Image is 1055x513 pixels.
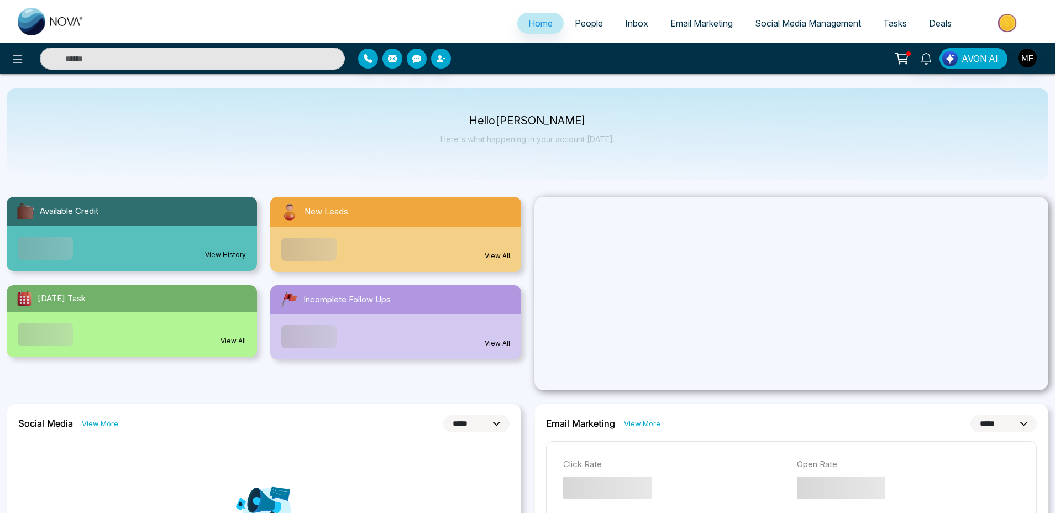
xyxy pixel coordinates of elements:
[303,294,391,306] span: Incomplete Follow Ups
[38,292,86,305] span: [DATE] Task
[614,13,659,34] a: Inbox
[18,8,84,35] img: Nova CRM Logo
[883,18,907,29] span: Tasks
[968,11,1048,35] img: Market-place.gif
[659,13,744,34] a: Email Marketing
[575,18,603,29] span: People
[755,18,861,29] span: Social Media Management
[15,290,33,307] img: todayTask.svg
[797,458,1020,471] p: Open Rate
[485,338,510,348] a: View All
[624,418,660,429] a: View More
[872,13,918,34] a: Tasks
[485,251,510,261] a: View All
[1018,49,1037,67] img: User Avatar
[929,18,952,29] span: Deals
[440,134,615,144] p: Here's what happening in your account [DATE].
[305,206,348,218] span: New Leads
[625,18,648,29] span: Inbox
[221,336,246,346] a: View All
[40,205,98,218] span: Available Credit
[15,201,35,221] img: availableCredit.svg
[563,458,786,471] p: Click Rate
[744,13,872,34] a: Social Media Management
[517,13,564,34] a: Home
[670,18,733,29] span: Email Marketing
[82,418,118,429] a: View More
[528,18,553,29] span: Home
[942,51,958,66] img: Lead Flow
[205,250,246,260] a: View History
[264,197,527,272] a: New LeadsView All
[962,52,998,65] span: AVON AI
[440,116,615,125] p: Hello [PERSON_NAME]
[279,201,300,222] img: newLeads.svg
[546,418,615,429] h2: Email Marketing
[279,290,299,310] img: followUps.svg
[18,418,73,429] h2: Social Media
[564,13,614,34] a: People
[264,285,527,359] a: Incomplete Follow UpsView All
[918,13,963,34] a: Deals
[939,48,1007,69] button: AVON AI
